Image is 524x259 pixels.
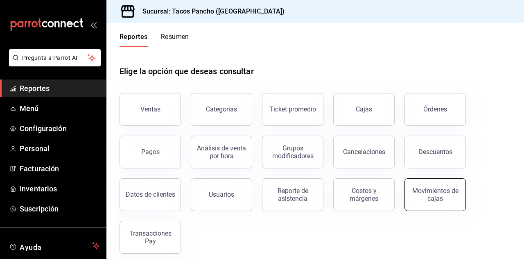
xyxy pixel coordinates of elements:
span: Reportes [20,83,99,94]
button: Datos de clientes [120,178,181,211]
button: Pagos [120,136,181,168]
div: Categorías [206,105,237,113]
div: Órdenes [423,105,447,113]
button: Reportes [120,33,148,47]
div: navigation tabs [120,33,189,47]
button: Cancelaciones [333,136,395,168]
div: Grupos modificadores [267,144,318,160]
span: Facturación [20,163,99,174]
button: Descuentos [404,136,466,168]
div: Ticket promedio [269,105,316,113]
button: Movimientos de cajas [404,178,466,211]
button: Resumen [161,33,189,47]
span: Pregunta a Parrot AI [22,54,88,62]
button: Ticket promedio [262,93,323,126]
button: open_drawer_menu [90,21,97,28]
span: Inventarios [20,183,99,194]
button: Análisis de venta por hora [191,136,252,168]
span: Personal [20,143,99,154]
div: Descuentos [418,148,452,156]
button: Transacciones Pay [120,221,181,254]
span: Ayuda [20,241,89,251]
div: Reporte de asistencia [267,187,318,202]
h3: Sucursal: Tacos Pancho ([GEOGRAPHIC_DATA]) [136,7,285,16]
div: Transacciones Pay [125,229,176,245]
div: Cajas [356,105,373,114]
span: Configuración [20,123,99,134]
div: Movimientos de cajas [410,187,461,202]
div: Análisis de venta por hora [196,144,247,160]
div: Pagos [141,148,160,156]
button: Ventas [120,93,181,126]
button: Órdenes [404,93,466,126]
div: Usuarios [209,191,234,198]
button: Categorías [191,93,252,126]
a: Pregunta a Parrot AI [6,59,101,68]
h1: Elige la opción que deseas consultar [120,65,254,77]
div: Costos y márgenes [339,187,389,202]
div: Datos de clientes [126,191,175,198]
a: Cajas [333,93,395,126]
button: Usuarios [191,178,252,211]
button: Reporte de asistencia [262,178,323,211]
span: Menú [20,103,99,114]
button: Pregunta a Parrot AI [9,49,101,66]
button: Costos y márgenes [333,178,395,211]
div: Cancelaciones [343,148,385,156]
span: Suscripción [20,203,99,214]
div: Ventas [140,105,160,113]
button: Grupos modificadores [262,136,323,168]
